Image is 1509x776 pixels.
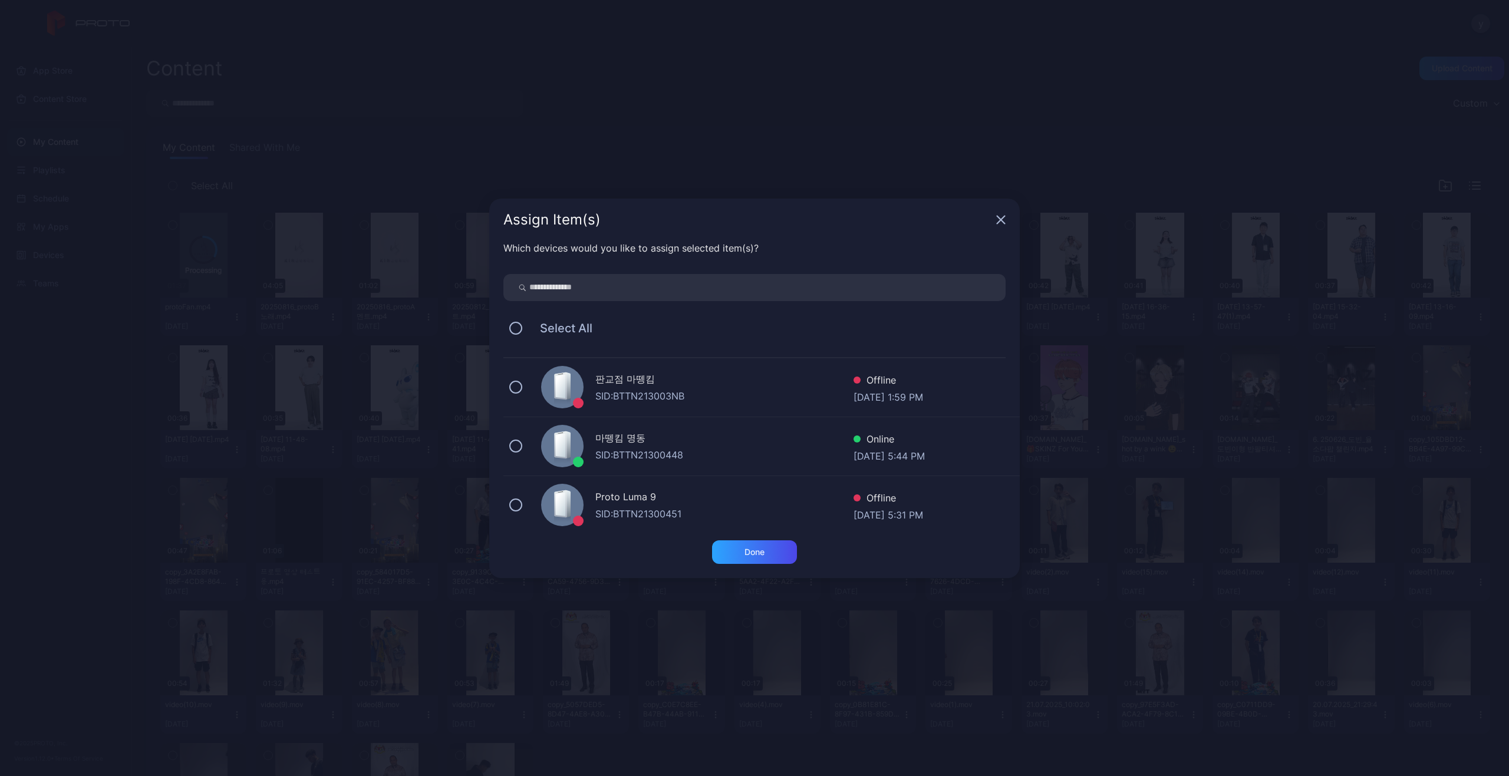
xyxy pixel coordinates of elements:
div: SID: BTTN213003NB [595,389,854,403]
div: 마뗑킴 명동 [595,431,854,448]
div: Online [854,432,925,449]
div: Proto Luma 9 [595,490,854,507]
span: Select All [528,321,592,335]
div: Offline [854,373,923,390]
div: Done [744,547,765,557]
div: Offline [854,491,923,508]
div: SID: BTTN21300448 [595,448,854,462]
div: Which devices would you like to assign selected item(s)? [503,241,1006,255]
button: Done [712,540,797,564]
div: [DATE] 1:59 PM [854,390,923,402]
div: 판교점 마뗑킴 [595,372,854,389]
div: [DATE] 5:44 PM [854,449,925,461]
div: [DATE] 5:31 PM [854,508,923,520]
div: SID: BTTN21300451 [595,507,854,521]
div: Assign Item(s) [503,213,991,227]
